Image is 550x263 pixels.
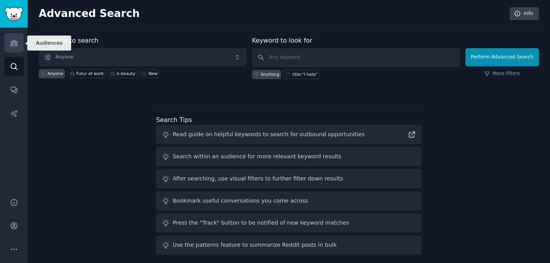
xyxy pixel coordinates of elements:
[252,48,460,67] input: Any keyword
[173,197,308,205] div: Bookmark useful conversations you come across
[252,37,313,44] label: Keyword to look for
[140,69,159,78] a: New
[47,71,63,76] div: Anyone
[173,175,343,183] div: After searching, use visual filters to further filter down results
[149,71,158,76] div: New
[117,71,135,76] div: k-beauty
[173,241,337,249] div: Use the patterns feature to summarize Reddit posts in bulk
[39,8,505,20] h2: Advanced Search
[156,116,192,124] label: Search Tips
[173,152,341,161] div: Search within an audience for more relevant keyword results
[173,130,365,139] div: Read guide on helpful keywords to search for outbound opportunities
[261,71,279,77] div: Anything
[173,219,349,227] div: Press the "Track" button to be notified of new keyword matches
[39,37,98,44] label: Audience to search
[510,7,539,21] a: Info
[465,48,539,66] button: Perform Advanced Search
[5,7,23,21] img: GummySearch logo
[39,48,247,66] button: Anyone
[484,70,520,77] a: More filters
[292,71,318,77] div: title:"I hate"
[76,71,104,76] div: Futur of work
